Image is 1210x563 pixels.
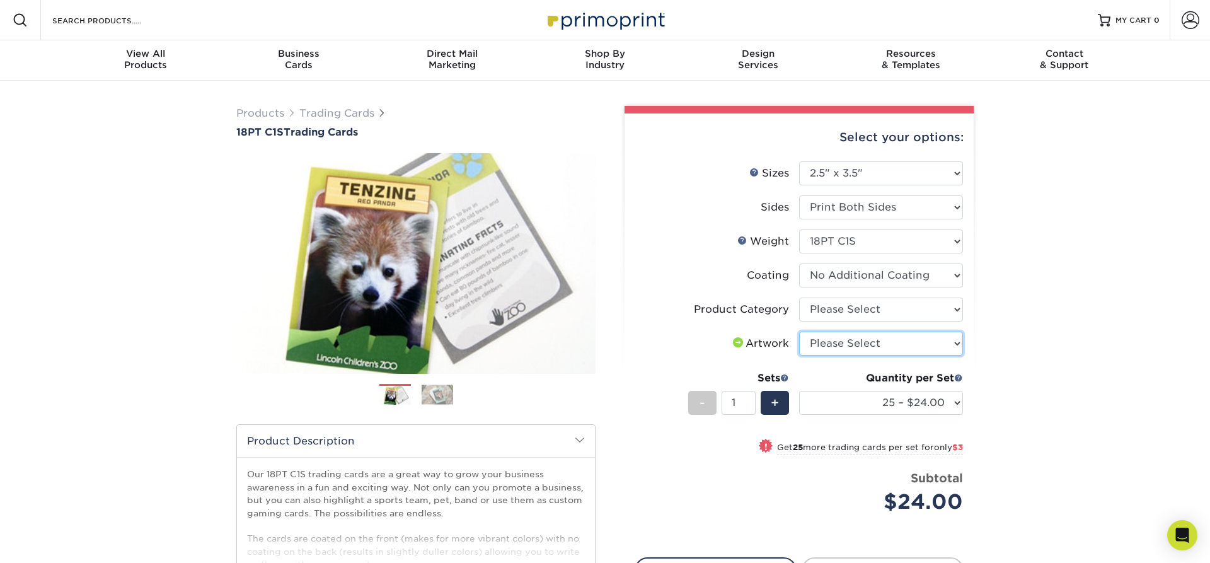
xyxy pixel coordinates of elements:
a: BusinessCards [222,40,376,81]
span: $3 [952,443,963,452]
div: & Support [988,48,1141,71]
img: Primoprint [542,6,668,33]
div: Artwork [730,336,789,351]
span: 18PT C1S [236,126,284,138]
div: Open Intercom Messenger [1167,520,1197,550]
span: Business [222,48,376,59]
a: Trading Cards [299,107,374,119]
input: SEARCH PRODUCTS..... [51,13,174,28]
a: Resources& Templates [834,40,988,81]
span: 0 [1154,16,1160,25]
div: Products [69,48,222,71]
span: Shop By [529,48,682,59]
div: & Templates [834,48,988,71]
div: Sets [688,371,789,386]
span: MY CART [1115,15,1151,26]
div: Select your options: [635,113,964,161]
div: Industry [529,48,682,71]
strong: Subtotal [911,471,963,485]
span: Resources [834,48,988,59]
span: View All [69,48,222,59]
div: Weight [737,234,789,249]
iframe: Google Customer Reviews [3,525,107,559]
small: Get more trading cards per set for [777,443,963,455]
a: View AllProducts [69,40,222,81]
img: 18PT C1S 01 [236,139,596,388]
div: Marketing [376,48,529,71]
div: Cards [222,48,376,71]
h2: Product Description [237,425,595,457]
div: Product Category [694,302,789,317]
div: Quantity per Set [799,371,963,386]
a: DesignServices [681,40,834,81]
h1: Trading Cards [236,126,596,138]
strong: 25 [793,443,803,452]
img: Trading Cards 01 [379,385,411,407]
div: Coating [747,268,789,283]
span: - [700,393,705,412]
a: Contact& Support [988,40,1141,81]
span: ! [764,440,768,453]
div: Sizes [749,166,789,181]
div: Services [681,48,834,71]
span: only [934,443,963,452]
img: Trading Cards 02 [422,385,453,404]
span: Design [681,48,834,59]
a: Direct MailMarketing [376,40,529,81]
span: + [771,393,779,412]
span: Contact [988,48,1141,59]
a: Products [236,107,284,119]
div: $24.00 [809,487,963,517]
span: Direct Mail [376,48,529,59]
a: Shop ByIndustry [529,40,682,81]
a: 18PT C1STrading Cards [236,126,596,138]
div: Sides [761,200,789,215]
